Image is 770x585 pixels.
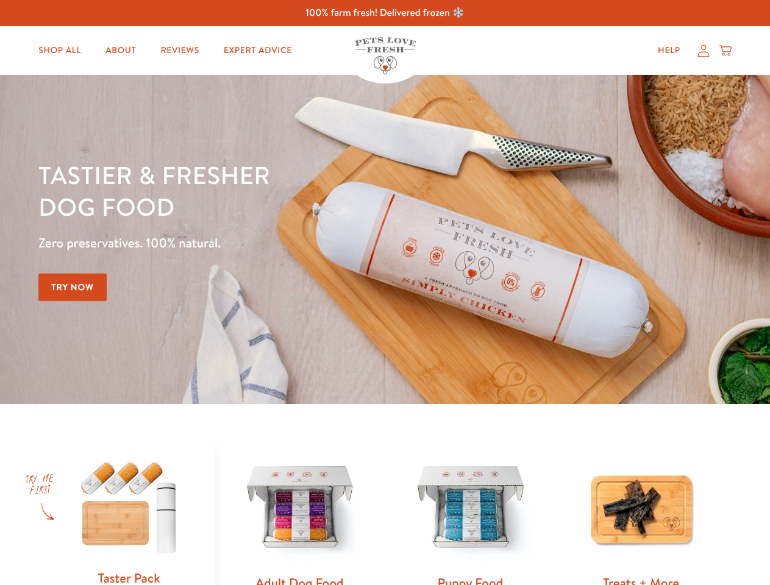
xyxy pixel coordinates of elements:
h1: Tastier & fresher dog food [38,159,501,222]
a: Reviews [151,38,209,63]
a: Expert Advice [214,38,302,63]
a: Shop All [29,38,91,63]
a: Try Now [38,274,107,301]
a: About [96,38,146,63]
p: Zero preservatives. 100% natural. [38,232,501,254]
img: Pets Love Fresh [355,37,416,74]
a: Help [648,38,690,63]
